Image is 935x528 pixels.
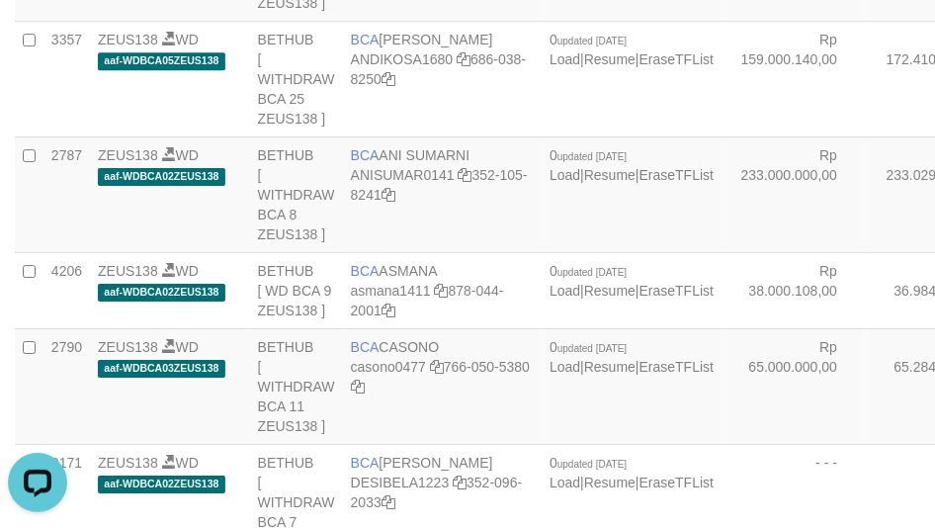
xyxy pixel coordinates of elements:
td: Rp 159.000.140,00 [722,22,867,137]
a: Resume [584,51,636,67]
a: EraseTFList [639,167,714,183]
a: Resume [584,167,636,183]
a: Load [550,167,580,183]
a: ANISUMAR0141 [351,167,455,183]
td: CASONO 766-050-5380 [343,329,542,445]
a: ZEUS138 [98,339,158,355]
a: Load [550,475,580,490]
td: BETHUB [ WITHDRAW BCA 25 ZEUS138 ] [250,22,343,137]
span: BCA [351,32,380,47]
a: Load [550,359,580,375]
a: DESIBELA1223 [351,475,450,490]
td: WD [90,137,250,253]
a: ZEUS138 [98,455,158,471]
td: WD [90,253,250,329]
a: ZEUS138 [98,32,158,47]
td: [PERSON_NAME] 686-038-8250 [343,22,542,137]
td: WD [90,329,250,445]
td: ANI SUMARNI 352-105-8241 [343,137,542,253]
a: Copy 8780442001 to clipboard [382,303,395,318]
span: updated [DATE] [557,267,627,278]
span: | | [550,455,714,490]
span: 0 [550,32,627,47]
a: EraseTFList [639,475,714,490]
td: Rp 233.000.000,00 [722,137,867,253]
span: BCA [351,263,380,279]
td: BETHUB [ WITHDRAW BCA 8 ZEUS138 ] [250,137,343,253]
span: BCA [351,455,380,471]
span: | | [550,339,714,375]
td: 2790 [43,329,90,445]
a: Copy DESIBELA1223 to clipboard [453,475,467,490]
a: Resume [584,283,636,299]
span: 0 [550,147,627,163]
td: WD [90,22,250,137]
a: EraseTFList [639,283,714,299]
td: 2787 [43,137,90,253]
span: updated [DATE] [557,459,627,470]
span: 0 [550,339,627,355]
span: BCA [351,339,380,355]
a: EraseTFList [639,359,714,375]
a: Load [550,51,580,67]
button: Open LiveChat chat widget [8,8,67,67]
a: Copy casono0477 to clipboard [430,359,444,375]
a: Load [550,283,580,299]
a: Copy 3521058241 to clipboard [382,187,395,203]
span: aaf-WDBCA03ZEUS138 [98,360,225,377]
td: Rp 38.000.108,00 [722,253,867,329]
td: BETHUB [ WD BCA 9 ZEUS138 ] [250,253,343,329]
a: EraseTFList [639,51,714,67]
a: Copy asmana1411 to clipboard [435,283,449,299]
span: | | [550,263,714,299]
a: ZEUS138 [98,147,158,163]
span: 0 [550,455,627,471]
a: Copy 7660505380 to clipboard [351,379,365,395]
span: aaf-WDBCA02ZEUS138 [98,476,225,492]
span: aaf-WDBCA02ZEUS138 [98,284,225,301]
a: ANDIKOSA1680 [351,51,454,67]
td: ASMANA 878-044-2001 [343,253,542,329]
a: ZEUS138 [98,263,158,279]
span: updated [DATE] [557,343,627,354]
a: Resume [584,475,636,490]
a: Copy ANDIKOSA1680 to clipboard [457,51,470,67]
span: BCA [351,147,380,163]
td: Rp 65.000.000,00 [722,329,867,445]
a: Copy 6860388250 to clipboard [382,71,395,87]
td: BETHUB [ WITHDRAW BCA 11 ZEUS138 ] [250,329,343,445]
a: asmana1411 [351,283,431,299]
td: 4206 [43,253,90,329]
span: 0 [550,263,627,279]
a: Copy ANISUMAR0141 to clipboard [459,167,472,183]
td: 3357 [43,22,90,137]
span: aaf-WDBCA05ZEUS138 [98,52,225,69]
span: | | [550,32,714,67]
span: updated [DATE] [557,151,627,162]
span: aaf-WDBCA02ZEUS138 [98,168,225,185]
span: | | [550,147,714,183]
a: casono0477 [351,359,426,375]
span: updated [DATE] [557,36,627,46]
a: Resume [584,359,636,375]
a: Copy 3520962033 to clipboard [382,494,395,510]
